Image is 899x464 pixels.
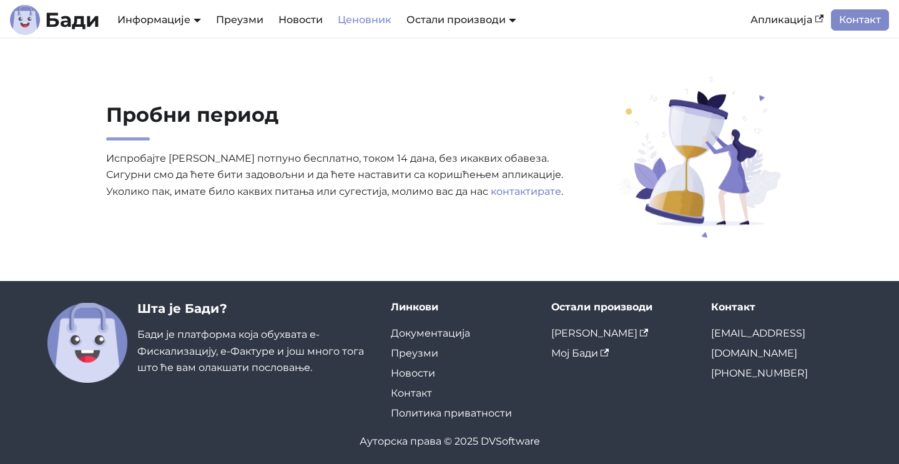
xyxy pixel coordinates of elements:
div: Линкови [391,301,531,313]
a: Контакт [831,9,889,31]
p: Испробајте [PERSON_NAME] потпуно бесплатно, током 14 дана, без икаквих обавеза. Сигурни смо да ће... [106,151,567,200]
a: Информације [117,14,201,26]
a: Политика приватности [391,407,512,419]
img: Бади [47,303,127,383]
b: Бади [45,10,100,30]
h2: Пробни период [106,102,567,141]
a: Новости [391,367,435,379]
a: Остали производи [406,14,516,26]
a: [EMAIL_ADDRESS][DOMAIN_NAME] [711,327,805,359]
a: контактирате [491,185,561,197]
div: Контакт [711,301,852,313]
div: Ауторска права © 2025 DVSoftware [47,433,852,450]
a: Преузми [391,347,438,359]
a: Мој Бади [551,347,609,359]
div: Остали производи [551,301,692,313]
a: ЛогоБади [10,5,100,35]
a: Контакт [391,387,432,399]
a: Документација [391,327,470,339]
a: Ценовник [330,9,399,31]
div: Бади је платформа која обухвата е-Фискализацију, е-Фактуре и још много тога што ће вам олакшати п... [137,301,371,383]
h3: Шта је Бади? [137,301,371,317]
a: Новости [271,9,330,31]
img: Пробни период [604,71,795,238]
a: Преузми [209,9,271,31]
img: Лого [10,5,40,35]
a: [PERSON_NAME] [551,327,649,339]
a: Апликација [743,9,831,31]
a: [PHONE_NUMBER] [711,367,808,379]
